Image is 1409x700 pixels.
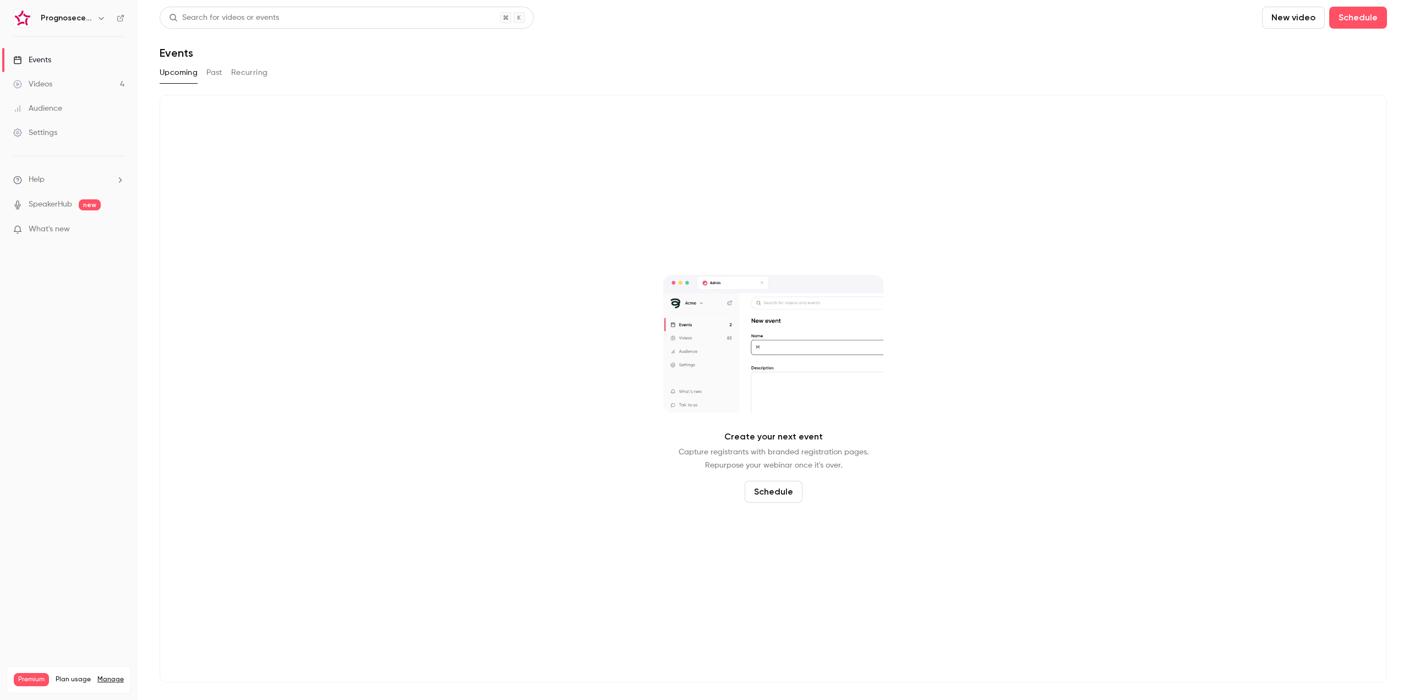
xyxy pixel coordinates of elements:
[206,64,222,82] button: Past
[13,55,51,66] div: Events
[97,675,124,684] a: Manage
[160,46,193,59] h1: Events
[724,430,823,443] p: Create your next event
[169,12,279,24] div: Search for videos or events
[56,675,91,684] span: Plan usage
[1262,7,1325,29] button: New video
[14,9,31,27] img: Prognosecenteret | Powered by Hubexo
[29,174,45,186] span: Help
[13,79,52,90] div: Videos
[29,224,70,235] span: What's new
[1329,7,1387,29] button: Schedule
[41,13,92,24] h6: Prognosecenteret | Powered by Hubexo
[160,64,198,82] button: Upcoming
[79,199,101,210] span: new
[14,673,49,686] span: Premium
[13,127,57,138] div: Settings
[745,481,802,503] button: Schedule
[679,446,869,472] p: Capture registrants with branded registration pages. Repurpose your webinar once it's over.
[231,64,268,82] button: Recurring
[13,174,124,186] li: help-dropdown-opener
[29,199,72,210] a: SpeakerHub
[13,103,62,114] div: Audience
